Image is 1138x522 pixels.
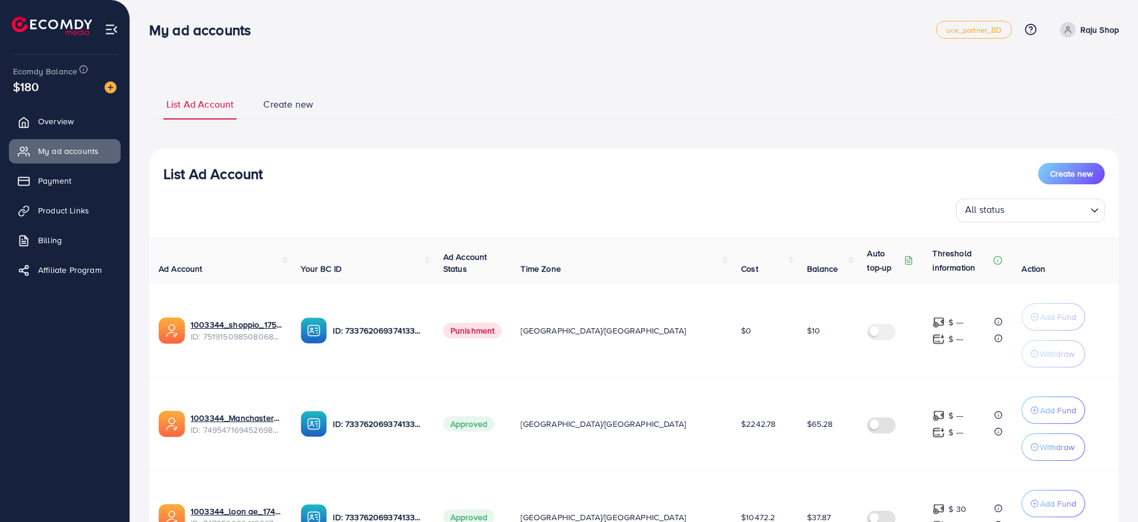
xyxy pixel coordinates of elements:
img: top-up amount [932,333,945,345]
iframe: Chat [1087,468,1129,513]
span: All status [963,200,1007,219]
div: <span class='underline'>1003344_shoppio_1750688962312</span></br>7519150985080684551 [191,319,282,343]
a: 1003344_shoppio_1750688962312 [191,319,282,331]
a: My ad accounts [9,139,121,163]
img: top-up amount [932,316,945,329]
button: Add Fund [1022,303,1085,331]
p: $ --- [948,332,963,346]
span: $0 [741,325,751,337]
button: Add Fund [1022,397,1085,424]
p: Add Fund [1040,310,1076,324]
span: List Ad Account [166,98,234,111]
p: Raju Shop [1080,23,1119,37]
p: Threshold information [932,246,991,275]
input: Search for option [1008,201,1086,219]
span: ID: 7519150985080684551 [191,331,282,342]
p: ID: 7337620693741338625 [333,323,424,338]
p: $ --- [948,408,963,423]
img: ic-ads-acc.e4c84228.svg [159,411,185,437]
button: Add Fund [1022,490,1085,517]
img: menu [105,23,118,36]
button: Withdraw [1022,340,1085,367]
button: Create new [1038,163,1105,184]
span: [GEOGRAPHIC_DATA]/[GEOGRAPHIC_DATA] [521,325,686,337]
span: Overview [38,115,74,127]
span: Ad Account Status [443,251,487,275]
img: top-up amount [932,503,945,515]
span: uce_partner_BD [946,26,1001,34]
div: <span class='underline'>1003344_Manchaster_1745175503024</span></br>7495471694526988304 [191,412,282,436]
span: Time Zone [521,263,560,275]
span: Action [1022,263,1045,275]
p: Add Fund [1040,403,1076,417]
p: ID: 7337620693741338625 [333,417,424,431]
a: 1003344_Manchaster_1745175503024 [191,412,282,424]
span: Ecomdy Balance [13,65,77,77]
span: Create new [263,98,313,111]
h3: List Ad Account [163,165,263,183]
h3: My ad accounts [149,21,260,39]
span: Balance [807,263,838,275]
a: Payment [9,169,121,193]
p: $ --- [948,425,963,439]
span: Affiliate Program [38,264,102,276]
p: $ 30 [948,502,966,516]
button: Withdraw [1022,433,1085,461]
img: ic-ba-acc.ded83a64.svg [301,317,327,344]
span: Ad Account [159,263,203,275]
p: Withdraw [1040,440,1074,454]
p: $ --- [948,315,963,329]
span: My ad accounts [38,145,99,157]
a: Raju Shop [1055,22,1119,37]
span: $180 [13,78,39,95]
span: Your BC ID [301,263,342,275]
a: Billing [9,228,121,252]
span: $65.28 [807,418,833,430]
span: Approved [443,416,494,432]
span: Product Links [38,205,89,216]
img: logo [12,17,92,35]
span: ID: 7495471694526988304 [191,424,282,436]
p: Add Fund [1040,496,1076,511]
p: Withdraw [1040,347,1074,361]
img: image [105,81,116,93]
a: Affiliate Program [9,258,121,282]
img: ic-ads-acc.e4c84228.svg [159,317,185,344]
p: Auto top-up [867,246,901,275]
a: 1003344_loon ae_1740066863007 [191,505,282,517]
a: Product Links [9,199,121,222]
span: $2242.78 [741,418,776,430]
img: top-up amount [932,426,945,439]
span: [GEOGRAPHIC_DATA]/[GEOGRAPHIC_DATA] [521,418,686,430]
span: Payment [38,175,71,187]
span: $10 [807,325,820,337]
div: Search for option [956,199,1105,222]
span: Create new [1050,168,1093,180]
a: uce_partner_BD [936,21,1011,39]
span: Punishment [443,323,502,338]
img: top-up amount [932,410,945,422]
span: Billing [38,234,62,246]
a: Overview [9,109,121,133]
span: Cost [741,263,758,275]
img: ic-ba-acc.ded83a64.svg [301,411,327,437]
